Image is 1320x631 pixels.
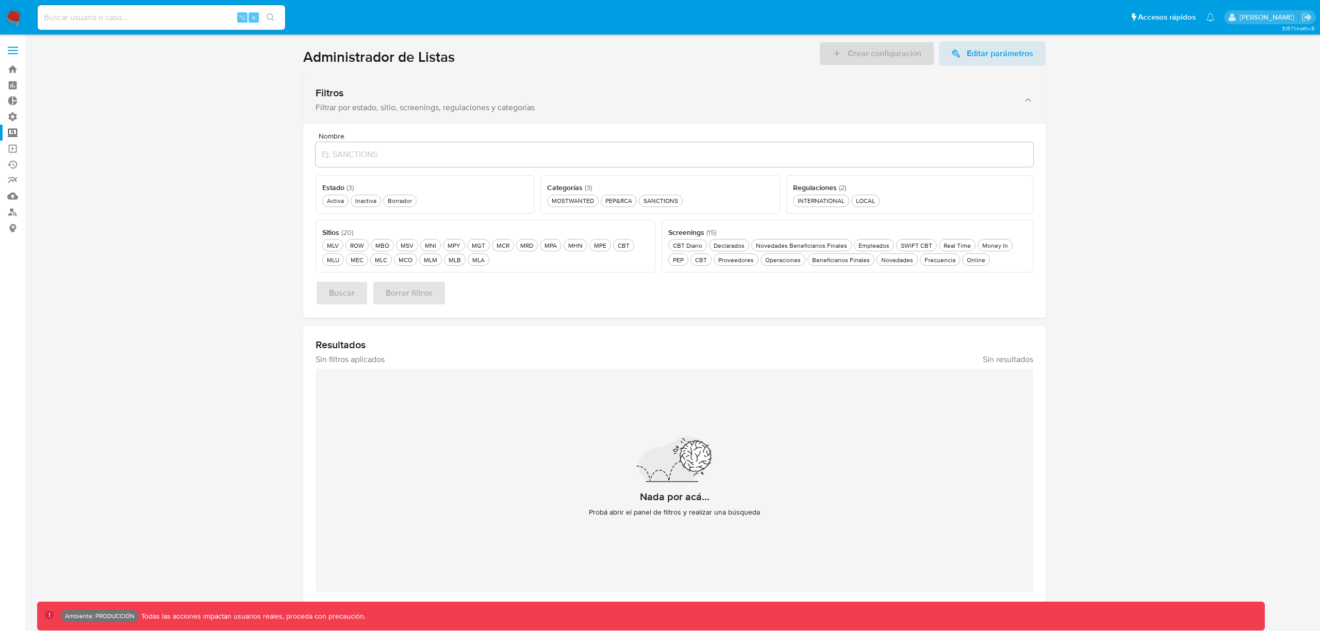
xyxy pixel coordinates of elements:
[65,614,135,618] p: Ambiente: PRODUCCIÓN
[1206,13,1215,22] a: Notificaciones
[1240,12,1298,22] p: joaquin.dolcemascolo@mercadolibre.com
[1138,12,1196,23] span: Accesos rápidos
[1301,12,1312,23] a: Salir
[238,12,246,22] span: ⌥
[260,10,281,25] button: search-icon
[252,12,255,22] span: s
[139,611,366,621] p: Todas las acciones impactan usuarios reales, proceda con precaución.
[38,11,285,24] input: Buscar usuario o caso...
